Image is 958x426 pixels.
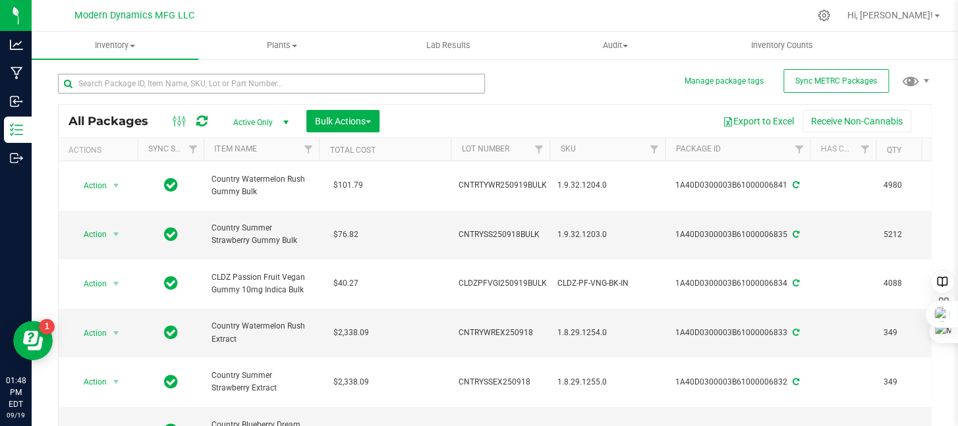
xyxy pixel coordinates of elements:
[108,275,125,293] span: select
[39,319,55,334] iframe: Resource center unread badge
[884,327,934,339] span: 349
[886,146,901,155] a: Qty
[32,40,198,51] span: Inventory
[663,277,812,290] div: 1A40D0300003B61000006834
[327,373,376,392] span: $2,338.09
[164,373,178,391] span: In Sync
[365,32,532,59] a: Lab Results
[714,110,803,132] button: Export to Excel
[557,376,657,388] span: 1.8.29.1255.0
[69,146,132,155] div: Actions
[72,324,107,342] span: Action
[108,225,125,244] span: select
[211,173,311,198] span: Country Watermelon Rush Gummy Bulk
[214,144,256,153] a: Item Name
[199,40,364,51] span: Plants
[557,228,657,241] span: 1.9.32.1203.0
[72,373,107,391] span: Action
[884,376,934,388] span: 349
[459,228,542,241] span: CNTRYSS250918BULK
[182,138,204,161] a: Filter
[528,138,549,161] a: Filter
[327,323,376,342] span: $2,338.09
[675,144,720,153] a: Package ID
[663,327,812,339] div: 1A40D0300003B61000006833
[791,328,799,337] span: Sync from Compliance System
[791,180,799,190] span: Sync from Compliance System
[72,275,107,293] span: Action
[663,228,812,241] div: 1A40D0300003B61000006835
[733,40,831,51] span: Inventory Counts
[685,76,764,87] button: Manage package tags
[847,10,933,20] span: Hi, [PERSON_NAME]!
[791,279,799,288] span: Sync from Compliance System
[643,138,665,161] a: Filter
[10,123,23,136] inline-svg: Inventory
[72,176,107,195] span: Action
[164,176,178,194] span: In Sync
[211,320,311,345] span: Country Watermelon Rush Extract
[164,323,178,342] span: In Sync
[532,32,698,59] a: Audit
[164,274,178,292] span: In Sync
[211,369,311,394] span: Country Summer Strawberry Extract
[10,151,23,165] inline-svg: Outbound
[459,179,547,192] span: CNTRTYWR250919BULK
[816,9,832,22] div: Manage settings
[803,110,911,132] button: Receive Non-Cannabis
[327,274,365,293] span: $40.27
[148,144,199,153] a: Sync Status
[461,144,509,153] a: Lot Number
[557,179,657,192] span: 1.9.32.1204.0
[884,277,934,290] span: 4088
[72,225,107,244] span: Action
[69,114,161,128] span: All Packages
[663,179,812,192] div: 1A40D0300003B61000006841
[791,230,799,239] span: Sync from Compliance System
[13,321,53,360] iframe: Resource center
[788,138,810,161] a: Filter
[783,69,889,93] button: Sync METRC Packages
[459,376,542,388] span: CNTRYSSEX250918
[58,74,485,93] input: Search Package ID, Item Name, SKU, Lot or Part Number...
[327,176,370,195] span: $101.79
[810,138,876,161] th: Has COA
[198,32,365,59] a: Plants
[6,410,26,420] p: 09/19
[108,373,125,391] span: select
[315,116,371,126] span: Bulk Actions
[32,32,198,59] a: Inventory
[459,277,547,290] span: CLDZPFVGI250919BULK
[532,40,698,51] span: Audit
[211,271,311,296] span: CLDZ Passion Fruit Vegan Gummy 10mg Indica Bulk
[409,40,488,51] span: Lab Results
[6,375,26,410] p: 01:48 PM EDT
[698,32,865,59] a: Inventory Counts
[884,179,934,192] span: 4980
[10,95,23,108] inline-svg: Inbound
[297,138,319,161] a: Filter
[164,225,178,244] span: In Sync
[795,76,877,86] span: Sync METRC Packages
[854,138,876,161] a: Filter
[884,228,934,241] span: 5212
[560,144,575,153] a: SKU
[74,10,194,21] span: Modern Dynamics MFG LLC
[663,376,812,388] div: 1A40D0300003B61000006832
[327,225,365,244] span: $76.82
[329,146,375,155] a: Total Cost
[557,277,657,290] span: CLDZ-PF-VNG-BK-IN
[306,110,380,132] button: Bulk Actions
[10,38,23,51] inline-svg: Analytics
[459,327,542,339] span: CNTRYWREX250918
[557,327,657,339] span: 1.8.29.1254.0
[108,324,125,342] span: select
[791,377,799,386] span: Sync from Compliance System
[108,176,125,195] span: select
[211,222,311,247] span: Country Summer Strawberry Gummy Bulk
[10,67,23,80] inline-svg: Manufacturing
